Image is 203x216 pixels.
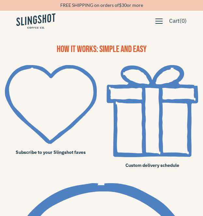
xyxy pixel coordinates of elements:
img: heart-1636057461370.svg [5,65,97,144]
span: Custom delivery schedule [107,162,198,169]
span: $ [119,2,122,8]
img: delivery-1636057461363.svg [107,65,198,157]
span: HOW IT WORKS: SIMPLE and EASY [57,44,147,55]
span: ( [180,17,181,25]
a: Cart(0) [166,13,190,29]
span: 30 [122,2,127,8]
span: Subscribe to your Slingshot faves [5,149,97,156]
span: 0 [181,17,185,24]
span: ) [185,17,187,25]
